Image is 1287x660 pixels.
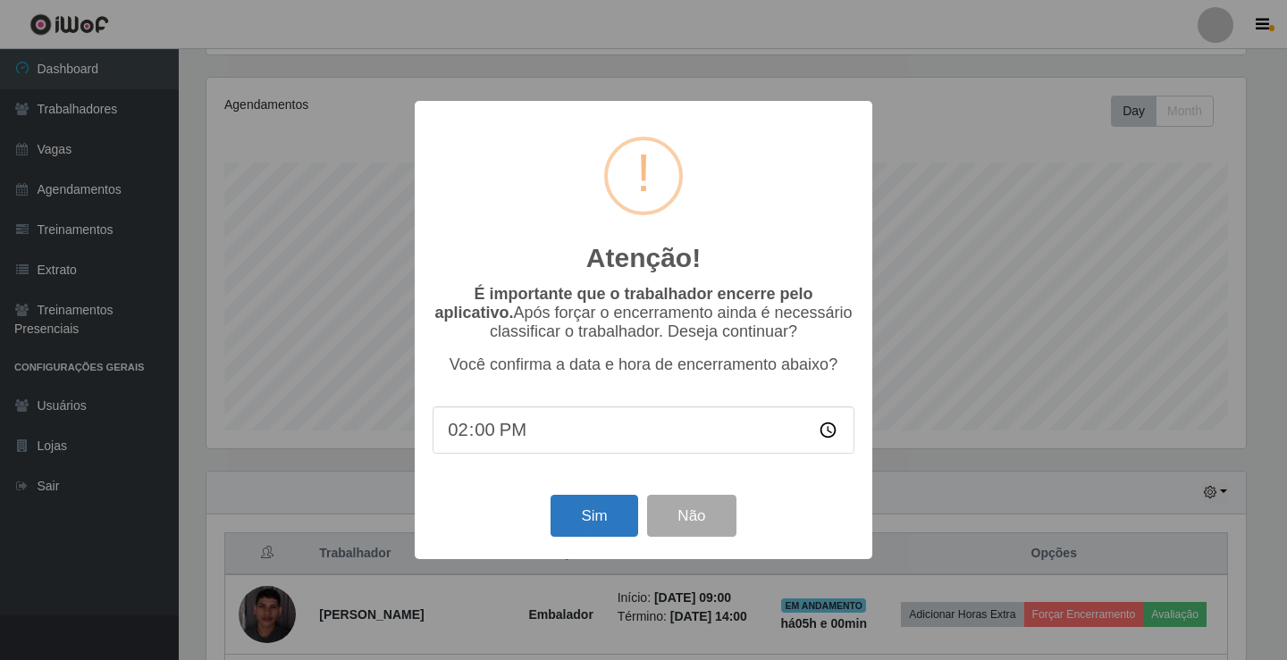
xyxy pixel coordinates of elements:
[434,285,812,322] b: É importante que o trabalhador encerre pelo aplicativo.
[586,242,701,274] h2: Atenção!
[433,285,854,341] p: Após forçar o encerramento ainda é necessário classificar o trabalhador. Deseja continuar?
[647,495,736,537] button: Não
[551,495,637,537] button: Sim
[433,355,854,374] p: Você confirma a data e hora de encerramento abaixo?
